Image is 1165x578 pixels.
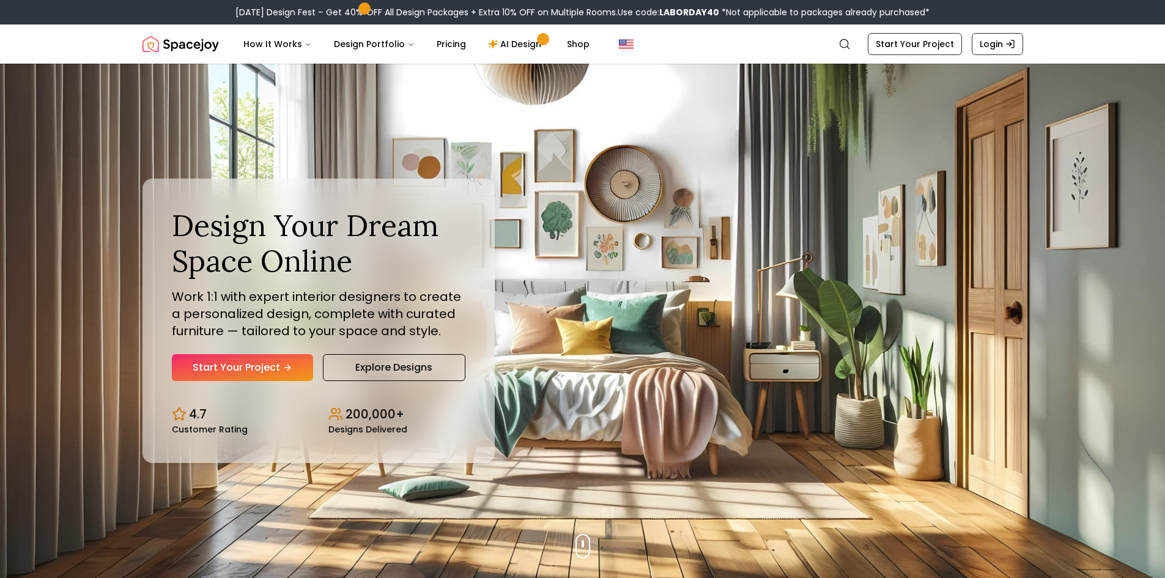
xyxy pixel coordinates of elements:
h1: Design Your Dream Space Online [172,208,465,278]
p: Work 1:1 with expert interior designers to create a personalized design, complete with curated fu... [172,288,465,339]
b: LABORDAY40 [659,6,719,18]
button: Design Portfolio [324,32,424,56]
span: *Not applicable to packages already purchased* [719,6,930,18]
button: How It Works [234,32,322,56]
a: Shop [557,32,599,56]
div: Design stats [172,396,465,434]
a: Start Your Project [868,33,962,55]
a: Spacejoy [142,32,219,56]
small: Designs Delivered [328,425,407,434]
a: Start Your Project [172,354,313,381]
nav: Main [234,32,599,56]
nav: Global [142,24,1023,64]
a: Explore Designs [323,354,465,381]
p: 200,000+ [346,406,404,423]
small: Customer Rating [172,425,248,434]
span: Use code: [618,6,719,18]
a: Login [972,33,1023,55]
img: United States [619,37,634,51]
div: [DATE] Design Fest – Get 40% OFF All Design Packages + Extra 10% OFF on Multiple Rooms. [235,6,930,18]
p: 4.7 [189,406,207,423]
a: Pricing [427,32,476,56]
img: Spacejoy Logo [142,32,219,56]
a: AI Design [478,32,555,56]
